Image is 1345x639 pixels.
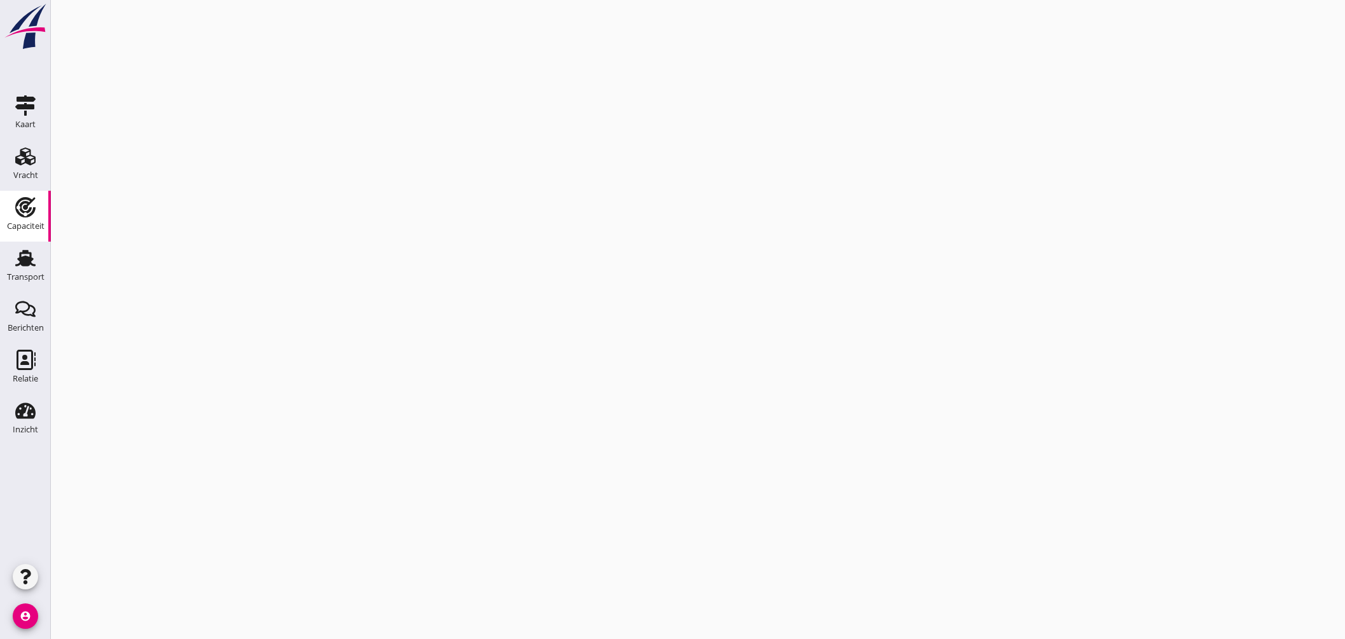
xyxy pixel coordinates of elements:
div: Relatie [13,374,38,383]
div: Capaciteit [7,222,44,230]
div: Transport [7,273,44,281]
i: account_circle [13,603,38,629]
div: Vracht [13,171,38,179]
img: logo-small.a267ee39.svg [3,3,48,50]
div: Kaart [15,120,36,128]
div: Berichten [8,324,44,332]
div: Inzicht [13,425,38,434]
